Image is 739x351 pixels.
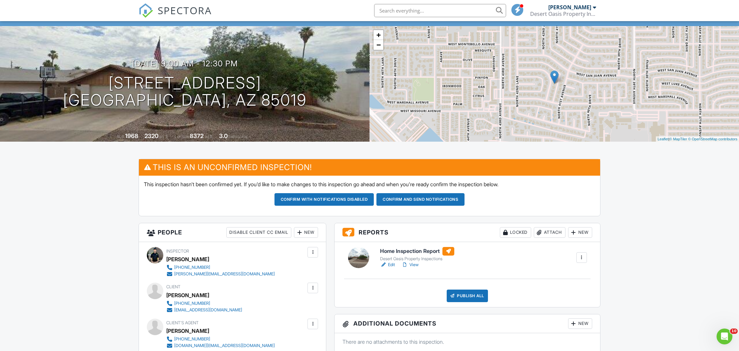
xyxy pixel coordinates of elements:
[658,137,668,141] a: Leaflet
[166,271,275,277] a: [PERSON_NAME][EMAIL_ADDRESS][DOMAIN_NAME]
[380,247,454,262] a: Home Inspection Report Desert Oasis Property Inspections
[166,249,189,254] span: Inspector
[335,223,600,242] h3: Reports
[139,159,600,175] h3: This is an Unconfirmed Inspection!
[568,318,592,329] div: New
[166,307,242,313] a: [EMAIL_ADDRESS][DOMAIN_NAME]
[166,342,275,349] a: [DOMAIN_NAME][EMAIL_ADDRESS][DOMAIN_NAME]
[174,343,275,348] div: [DOMAIN_NAME][EMAIL_ADDRESS][DOMAIN_NAME]
[190,132,204,139] div: 8372
[139,3,153,18] img: The Best Home Inspection Software - Spectora
[139,9,212,23] a: SPECTORA
[380,247,454,256] h6: Home Inspection Report
[166,320,199,325] span: Client's Agent
[373,40,383,50] a: Zoom out
[174,271,275,277] div: [PERSON_NAME][EMAIL_ADDRESS][DOMAIN_NAME]
[174,301,210,306] div: [PHONE_NUMBER]
[380,262,395,268] a: Edit
[132,59,238,68] h3: [DATE] 9:00 am - 12:30 pm
[166,326,209,336] a: [PERSON_NAME]
[274,193,374,206] button: Confirm with notifications disabled
[730,329,738,334] span: 10
[374,4,506,17] input: Search everything...
[174,307,242,313] div: [EMAIL_ADDRESS][DOMAIN_NAME]
[175,134,189,139] span: Lot Size
[669,137,687,141] a: © MapTiler
[342,338,592,345] p: There are no attachments to this inspection.
[144,181,595,188] p: This inspection hasn't been confirmed yet. If you'd like to make changes to this inspection go ah...
[226,227,291,238] div: Disable Client CC Email
[568,227,592,238] div: New
[174,336,210,342] div: [PHONE_NUMBER]
[294,227,318,238] div: New
[174,265,210,270] div: [PHONE_NUMBER]
[500,227,531,238] div: Locked
[139,223,326,242] h3: People
[166,284,180,289] span: Client
[205,134,213,139] span: sq.ft.
[166,300,242,307] a: [PHONE_NUMBER]
[166,336,275,342] a: [PHONE_NUMBER]
[402,262,419,268] a: View
[117,134,124,139] span: Built
[335,314,600,333] h3: Additional Documents
[376,193,465,206] button: Confirm and send notifications
[145,132,158,139] div: 2320
[373,30,383,40] a: Zoom in
[530,11,596,17] div: Desert Oasis Property Inspections
[125,132,138,139] div: 1968
[159,134,169,139] span: sq. ft.
[166,264,275,271] a: [PHONE_NUMBER]
[166,254,209,264] div: [PERSON_NAME]
[717,329,732,344] iframe: Intercom live chat
[229,134,247,139] span: bathrooms
[534,227,565,238] div: Attach
[548,4,591,11] div: [PERSON_NAME]
[63,74,306,109] h1: [STREET_ADDRESS] [GEOGRAPHIC_DATA], AZ 85019
[219,132,228,139] div: 3.0
[656,136,739,142] div: |
[158,3,212,17] span: SPECTORA
[447,290,488,302] div: Publish All
[166,290,209,300] div: [PERSON_NAME]
[380,256,454,262] div: Desert Oasis Property Inspections
[688,137,737,141] a: © OpenStreetMap contributors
